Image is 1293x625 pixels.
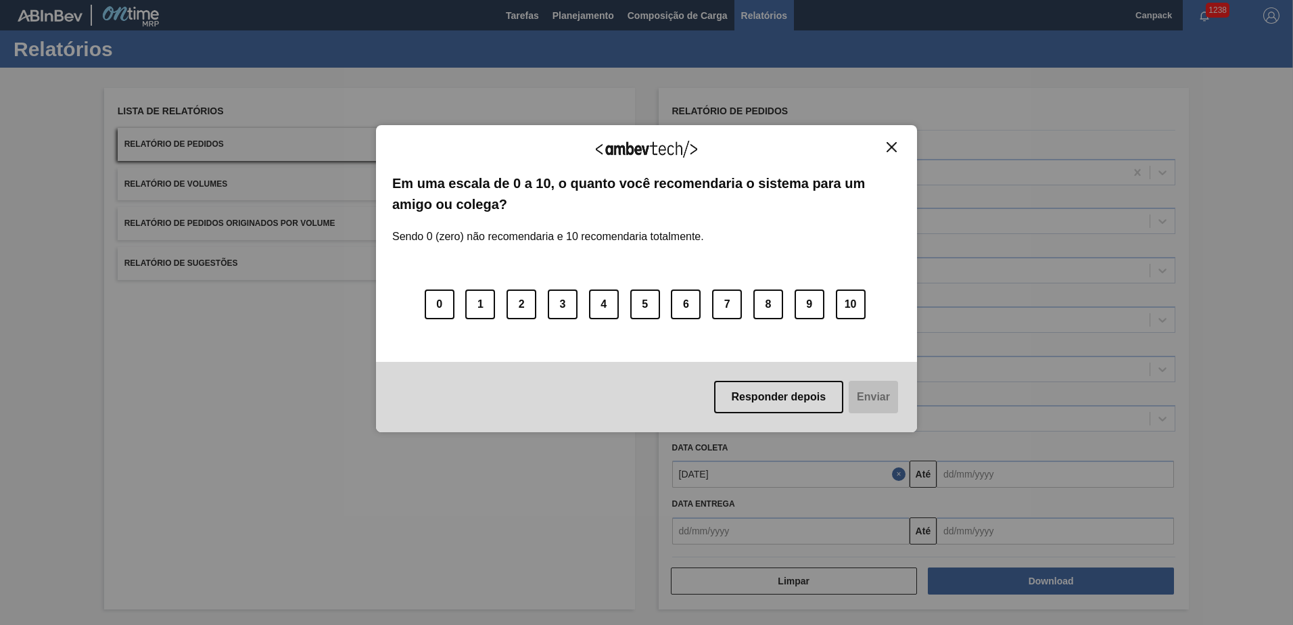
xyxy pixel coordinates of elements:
[630,290,660,319] button: 5
[836,290,866,319] button: 10
[795,290,824,319] button: 9
[883,141,901,153] button: Close
[714,381,844,413] button: Responder depois
[753,290,783,319] button: 8
[507,290,536,319] button: 2
[392,214,704,243] label: Sendo 0 (zero) não recomendaria e 10 recomendaria totalmente.
[589,290,619,319] button: 4
[887,142,897,152] img: Close
[548,290,578,319] button: 3
[712,290,742,319] button: 7
[425,290,454,319] button: 0
[671,290,701,319] button: 6
[465,290,495,319] button: 1
[596,141,697,158] img: Logo Ambevtech
[392,173,901,214] label: Em uma escala de 0 a 10, o quanto você recomendaria o sistema para um amigo ou colega?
